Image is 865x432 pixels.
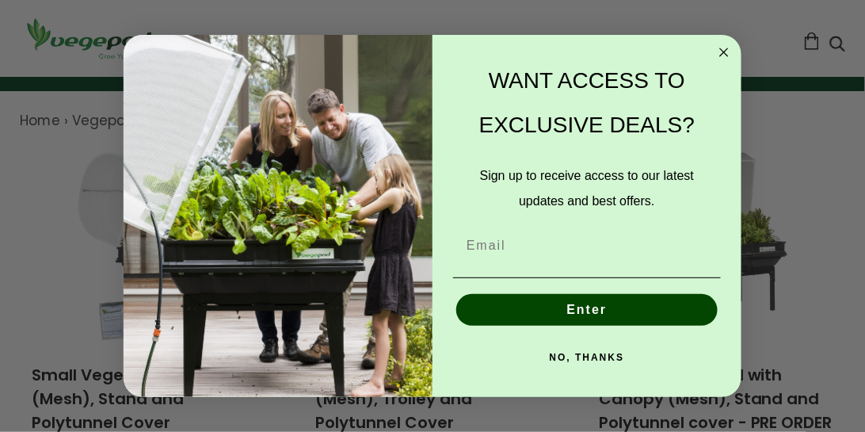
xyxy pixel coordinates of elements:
button: Close dialog [714,43,734,62]
input: Email [453,230,721,262]
button: NO, THANKS [453,342,721,373]
span: Sign up to receive access to our latest updates and best offers. [480,169,694,208]
img: underline [453,277,721,278]
button: Enter [456,294,718,326]
img: e9d03583-1bb1-490f-ad29-36751b3212ff.jpeg [124,35,432,397]
span: WANT ACCESS TO EXCLUSIVE DEALS? [479,68,695,137]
